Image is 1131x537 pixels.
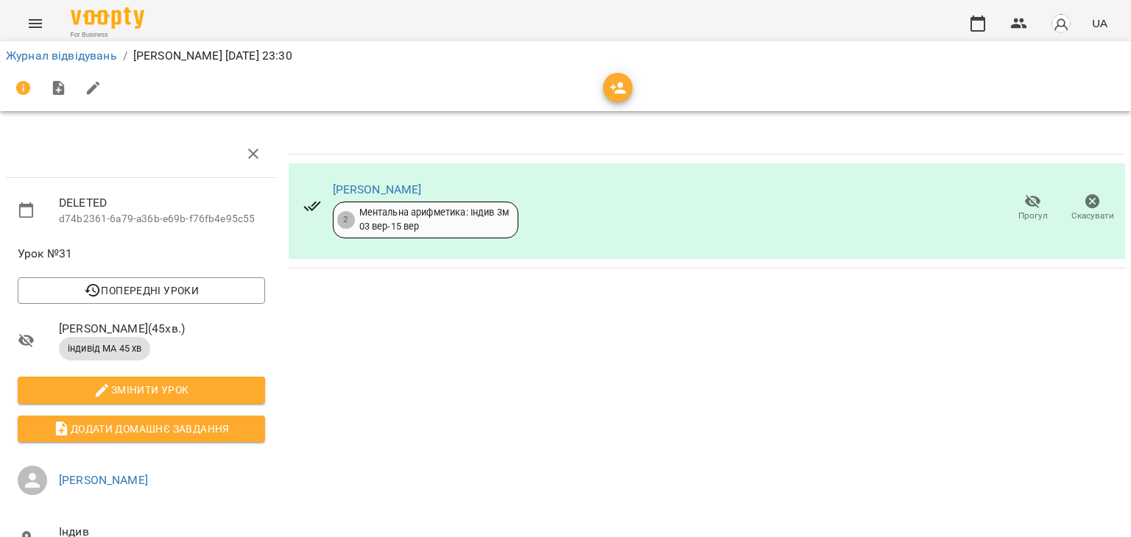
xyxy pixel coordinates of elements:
[1018,210,1048,222] span: Прогул
[59,212,265,227] p: d74b2361-6a79-a36b-e69b-f76fb4e95c55
[1086,10,1113,37] button: UA
[1092,15,1107,31] span: UA
[18,277,265,304] button: Попередні уроки
[6,49,117,63] a: Журнал відвідувань
[123,47,127,65] li: /
[18,377,265,403] button: Змінити урок
[29,381,253,399] span: Змінити урок
[133,47,292,65] p: [PERSON_NAME] [DATE] 23:30
[71,7,144,29] img: Voopty Logo
[333,182,422,196] a: [PERSON_NAME]
[1051,13,1071,34] img: avatar_s.png
[6,47,1125,65] nav: breadcrumb
[59,473,148,487] a: [PERSON_NAME]
[71,30,144,40] span: For Business
[337,211,355,229] div: 2
[359,206,509,233] div: Ментальна арифметика: Індив 3м 03 вер - 15 вер
[29,420,253,438] span: Додати домашнє завдання
[18,245,265,263] span: Урок №31
[18,6,53,41] button: Menu
[1063,188,1122,229] button: Скасувати
[18,416,265,442] button: Додати домашнє завдання
[59,320,265,338] span: [PERSON_NAME] ( 45 хв. )
[1071,210,1114,222] span: Скасувати
[1003,188,1063,229] button: Прогул
[29,282,253,299] span: Попередні уроки
[59,194,265,212] span: DELETED
[59,342,150,355] span: індивід МА 45 хв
